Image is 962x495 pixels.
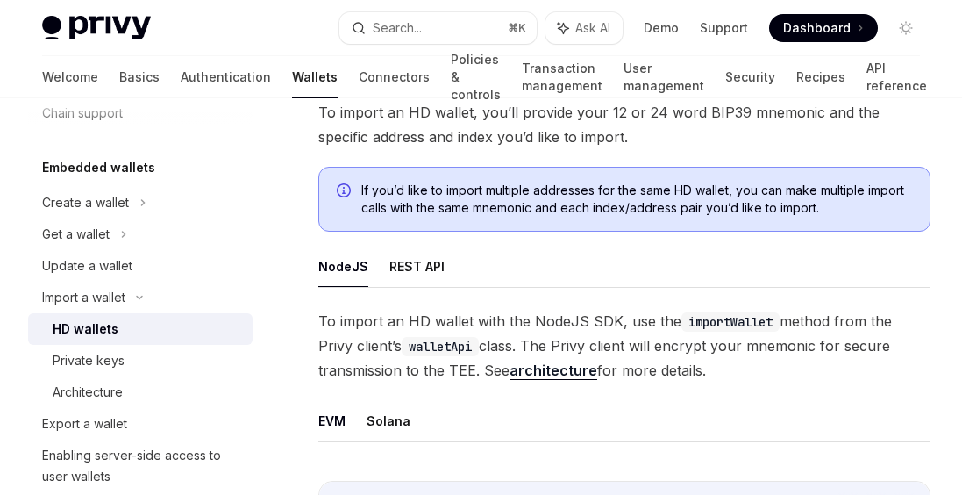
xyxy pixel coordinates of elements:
a: Enabling server-side access to user wallets [28,440,253,492]
button: REST API [389,246,445,287]
a: Transaction management [522,56,602,98]
a: Wallets [292,56,338,98]
code: importWallet [681,312,780,332]
a: architecture [510,362,597,380]
button: Toggle dark mode [892,14,920,42]
a: Demo [644,19,679,37]
a: Welcome [42,56,98,98]
button: EVM [318,400,346,441]
a: Dashboard [769,14,878,42]
code: walletApi [402,337,479,356]
div: Search... [373,18,422,39]
a: Policies & controls [451,56,501,98]
div: Private keys [53,350,125,371]
img: light logo [42,16,151,40]
a: Support [700,19,748,37]
button: Search...⌘K [339,12,537,44]
div: Import a wallet [42,287,125,308]
div: Export a wallet [42,413,127,434]
a: Recipes [796,56,845,98]
a: Authentication [181,56,271,98]
div: Enabling server-side access to user wallets [42,445,242,487]
span: To import an HD wallet, you’ll provide your 12 or 24 word BIP39 mnemonic and the specific address... [318,100,930,149]
button: NodeJS [318,246,368,287]
a: Update a wallet [28,250,253,282]
h5: Embedded wallets [42,157,155,178]
a: Architecture [28,377,253,408]
span: If you’d like to import multiple addresses for the same HD wallet, you can make multiple import c... [361,182,912,217]
div: Architecture [53,382,123,403]
span: Dashboard [783,19,851,37]
div: HD wallets [53,319,118,340]
a: Security [725,56,775,98]
a: Private keys [28,345,253,377]
a: API reference [866,56,927,98]
div: Get a wallet [42,224,110,245]
svg: Info [337,183,354,201]
a: User management [624,56,704,98]
button: Ask AI [545,12,623,44]
div: Create a wallet [42,192,129,213]
span: To import an HD wallet with the NodeJS SDK, use the method from the Privy client’s class. The Pri... [318,309,930,383]
a: Connectors [359,56,430,98]
a: Basics [119,56,160,98]
div: Update a wallet [42,255,132,276]
a: HD wallets [28,313,253,345]
a: Export a wallet [28,408,253,440]
span: ⌘ K [508,21,526,35]
button: Solana [367,400,410,441]
span: Ask AI [575,19,610,37]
